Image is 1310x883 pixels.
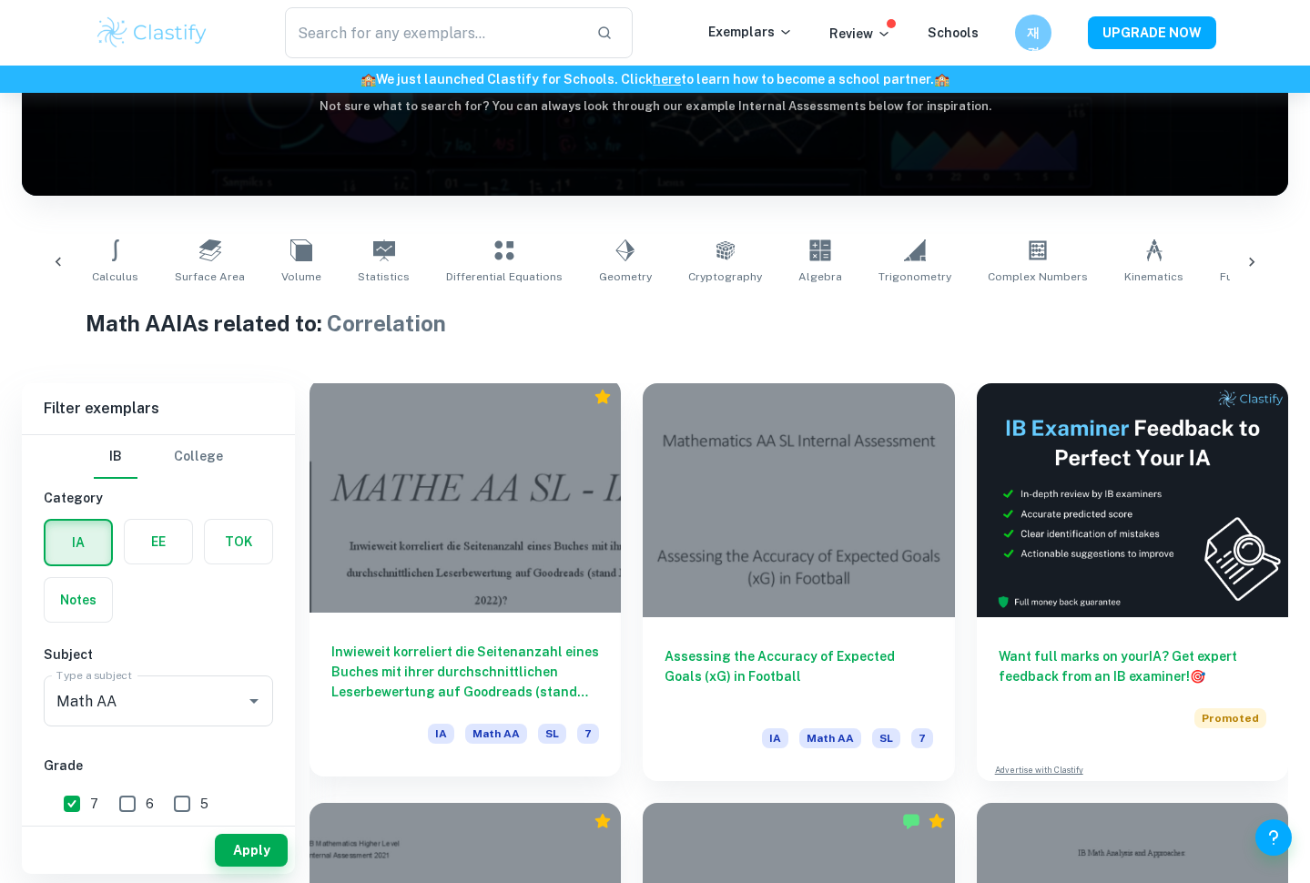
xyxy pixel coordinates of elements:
[988,269,1088,285] span: Complex Numbers
[361,72,376,86] span: 🏫
[829,24,891,44] p: Review
[799,728,861,748] span: Math AA
[798,269,842,285] span: Algebra
[1124,269,1183,285] span: Kinematics
[44,644,273,665] h6: Subject
[688,269,762,285] span: Cryptography
[878,269,951,285] span: Trigonometry
[1255,819,1292,856] button: Help and Feedback
[594,388,612,406] div: Premium
[928,812,946,830] div: Premium
[911,728,933,748] span: 7
[205,520,272,563] button: TOK
[94,435,137,479] button: IB
[977,383,1288,781] a: Want full marks on yourIA? Get expert feedback from an IB examiner!PromotedAdvertise with Clastify
[281,269,321,285] span: Volume
[594,812,612,830] div: Premium
[977,383,1288,617] img: Thumbnail
[1015,15,1051,51] button: 재경
[45,578,112,622] button: Notes
[599,269,652,285] span: Geometry
[762,728,788,748] span: IA
[22,383,295,434] h6: Filter exemplars
[22,97,1288,116] h6: Not sure what to search for? You can always look through our example Internal Assessments below f...
[44,488,273,508] h6: Category
[92,269,138,285] span: Calculus
[327,310,446,336] span: Correlation
[643,383,954,781] a: Assessing the Accuracy of Expected Goals (xG) in FootballIAMath AASL7
[358,269,410,285] span: Statistics
[999,646,1266,686] h6: Want full marks on your IA ? Get expert feedback from an IB examiner!
[44,756,273,776] h6: Grade
[331,642,599,702] h6: Inwieweit korreliert die Seitenanzahl eines Buches mit ihrer durchschnittlichen Leserbewertung au...
[872,728,900,748] span: SL
[995,764,1083,776] a: Advertise with Clastify
[577,724,599,744] span: 7
[653,72,681,86] a: here
[200,794,208,814] span: 5
[285,7,583,58] input: Search for any exemplars...
[174,435,223,479] button: College
[1022,23,1043,43] h6: 재경
[125,520,192,563] button: EE
[1194,708,1266,728] span: Promoted
[1220,269,1273,285] span: Functions
[708,22,793,42] p: Exemplars
[241,688,267,714] button: Open
[215,834,288,867] button: Apply
[95,15,210,51] img: Clastify logo
[46,521,111,564] button: IA
[902,812,920,830] img: Marked
[428,724,454,744] span: IA
[1088,16,1216,49] button: UPGRADE NOW
[934,72,949,86] span: 🏫
[1190,669,1205,684] span: 🎯
[175,269,245,285] span: Surface Area
[446,269,563,285] span: Differential Equations
[86,307,1225,340] h1: Math AA IAs related to:
[146,794,154,814] span: 6
[665,646,932,706] h6: Assessing the Accuracy of Expected Goals (xG) in Football
[94,435,223,479] div: Filter type choice
[90,794,98,814] span: 7
[538,724,566,744] span: SL
[56,667,132,683] label: Type a subject
[310,383,621,781] a: Inwieweit korreliert die Seitenanzahl eines Buches mit ihrer durchschnittlichen Leserbewertung au...
[928,25,979,40] a: Schools
[4,69,1306,89] h6: We just launched Clastify for Schools. Click to learn how to become a school partner.
[465,724,527,744] span: Math AA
